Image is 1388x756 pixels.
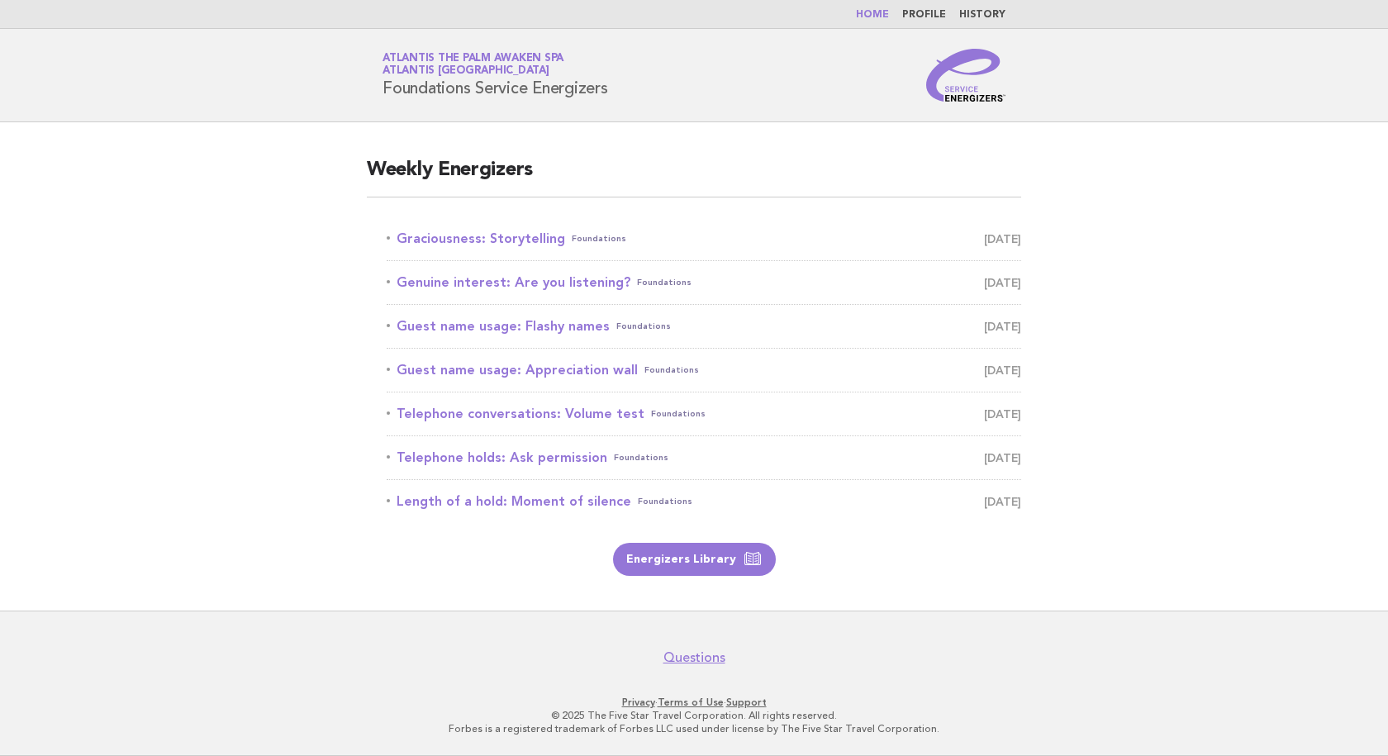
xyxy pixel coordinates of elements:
[726,697,767,708] a: Support
[902,10,946,20] a: Profile
[383,54,608,97] h1: Foundations Service Energizers
[188,696,1200,709] p: · ·
[387,227,1021,250] a: Graciousness: StorytellingFoundations [DATE]
[984,446,1021,469] span: [DATE]
[387,359,1021,382] a: Guest name usage: Appreciation wallFoundations [DATE]
[984,227,1021,250] span: [DATE]
[658,697,724,708] a: Terms of Use
[387,402,1021,426] a: Telephone conversations: Volume testFoundations [DATE]
[984,315,1021,338] span: [DATE]
[387,490,1021,513] a: Length of a hold: Moment of silenceFoundations [DATE]
[387,446,1021,469] a: Telephone holds: Ask permissionFoundations [DATE]
[663,649,725,666] a: Questions
[959,10,1005,20] a: History
[984,490,1021,513] span: [DATE]
[387,271,1021,294] a: Genuine interest: Are you listening?Foundations [DATE]
[984,402,1021,426] span: [DATE]
[637,271,692,294] span: Foundations
[188,709,1200,722] p: © 2025 The Five Star Travel Corporation. All rights reserved.
[616,315,671,338] span: Foundations
[572,227,626,250] span: Foundations
[383,53,563,76] a: Atlantis The Palm Awaken SpaAtlantis [GEOGRAPHIC_DATA]
[622,697,655,708] a: Privacy
[984,271,1021,294] span: [DATE]
[856,10,889,20] a: Home
[383,66,549,77] span: Atlantis [GEOGRAPHIC_DATA]
[188,722,1200,735] p: Forbes is a registered trademark of Forbes LLC used under license by The Five Star Travel Corpora...
[614,446,668,469] span: Foundations
[613,543,776,576] a: Energizers Library
[651,402,706,426] span: Foundations
[387,315,1021,338] a: Guest name usage: Flashy namesFoundations [DATE]
[644,359,699,382] span: Foundations
[367,157,1021,197] h2: Weekly Energizers
[984,359,1021,382] span: [DATE]
[926,49,1005,102] img: Service Energizers
[638,490,692,513] span: Foundations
